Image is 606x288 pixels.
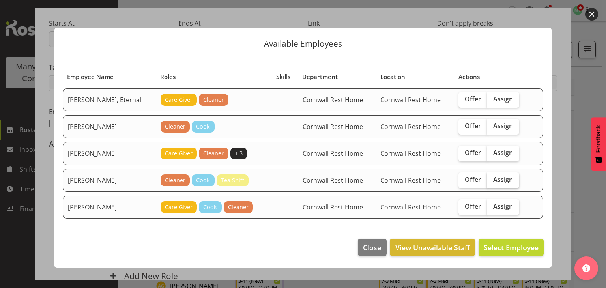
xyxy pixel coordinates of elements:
span: Cornwall Rest Home [303,122,363,131]
span: Cook [203,203,217,211]
td: [PERSON_NAME] [63,196,156,219]
button: Feedback - Show survey [591,117,606,171]
span: Cleaner [228,203,249,211]
span: Assign [493,149,513,157]
span: Assign [493,122,513,130]
span: Offer [465,149,481,157]
span: Department [302,72,338,81]
span: Cook [196,176,210,185]
span: Cornwall Rest Home [303,176,363,185]
span: Offer [465,202,481,210]
span: Offer [465,95,481,103]
span: Roles [160,72,176,81]
span: Feedback [595,125,602,153]
span: Cornwall Rest Home [380,176,441,185]
span: Cornwall Rest Home [303,95,363,104]
span: Cleaner [165,122,185,131]
span: Care Giver [165,95,193,104]
td: [PERSON_NAME] [63,169,156,192]
span: Cornwall Rest Home [380,122,441,131]
span: Cornwall Rest Home [303,203,363,211]
button: View Unavailable Staff [390,239,475,256]
img: help-xxl-2.png [582,264,590,272]
span: Cook [196,122,210,131]
span: Cornwall Rest Home [380,149,441,158]
span: Care Giver [165,203,193,211]
span: Cleaner [203,95,224,104]
span: + 3 [235,149,243,158]
span: Cornwall Rest Home [380,203,441,211]
button: Select Employee [479,239,544,256]
span: Cleaner [165,176,185,185]
td: [PERSON_NAME] [63,115,156,138]
td: [PERSON_NAME], Eternal [63,88,156,111]
span: Assign [493,176,513,183]
p: Available Employees [62,39,544,48]
td: [PERSON_NAME] [63,142,156,165]
span: Employee Name [67,72,114,81]
span: Tea Shift [221,176,244,185]
span: Select Employee [484,243,539,252]
span: Cornwall Rest Home [380,95,441,104]
span: View Unavailable Staff [395,242,470,252]
span: Skills [276,72,290,81]
span: Offer [465,176,481,183]
span: Offer [465,122,481,130]
span: Actions [458,72,480,81]
span: Assign [493,202,513,210]
span: Care Giver [165,149,193,158]
span: Close [363,242,381,252]
button: Close [358,239,386,256]
span: Location [380,72,405,81]
span: Cornwall Rest Home [303,149,363,158]
span: Cleaner [203,149,224,158]
span: Assign [493,95,513,103]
